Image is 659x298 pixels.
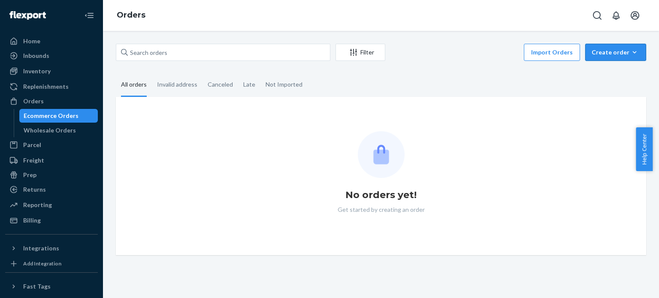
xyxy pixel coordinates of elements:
[208,73,233,96] div: Canceled
[5,259,98,269] a: Add Integration
[636,127,653,171] button: Help Center
[524,44,580,61] button: Import Orders
[24,126,76,135] div: Wholesale Orders
[336,44,385,61] button: Filter
[157,73,197,96] div: Invalid address
[336,48,385,57] div: Filter
[5,94,98,108] a: Orders
[23,67,51,75] div: Inventory
[5,280,98,293] button: Fast Tags
[358,131,405,178] img: Empty list
[23,171,36,179] div: Prep
[5,49,98,63] a: Inbounds
[23,156,44,165] div: Freight
[608,7,625,24] button: Open notifications
[5,154,98,167] a: Freight
[5,138,98,152] a: Parcel
[23,97,44,105] div: Orders
[23,51,49,60] div: Inbounds
[5,168,98,182] a: Prep
[23,282,51,291] div: Fast Tags
[5,214,98,227] a: Billing
[23,244,59,253] div: Integrations
[116,44,330,61] input: Search orders
[266,73,302,96] div: Not Imported
[5,183,98,196] a: Returns
[19,123,98,137] a: Wholesale Orders
[121,73,147,97] div: All orders
[5,198,98,212] a: Reporting
[17,6,48,14] span: Support
[24,111,79,120] div: Ecommerce Orders
[338,205,425,214] p: Get started by creating an order
[23,82,69,91] div: Replenishments
[81,7,98,24] button: Close Navigation
[585,44,646,61] button: Create order
[19,109,98,123] a: Ecommerce Orders
[5,241,98,255] button: Integrations
[23,185,46,194] div: Returns
[5,34,98,48] a: Home
[23,201,52,209] div: Reporting
[23,216,41,225] div: Billing
[345,188,417,202] h1: No orders yet!
[9,11,46,20] img: Flexport logo
[589,7,606,24] button: Open Search Box
[23,141,41,149] div: Parcel
[243,73,255,96] div: Late
[5,80,98,93] a: Replenishments
[592,48,640,57] div: Create order
[23,260,61,267] div: Add Integration
[117,10,145,20] a: Orders
[110,3,152,28] ol: breadcrumbs
[626,7,644,24] button: Open account menu
[5,64,98,78] a: Inventory
[23,37,40,45] div: Home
